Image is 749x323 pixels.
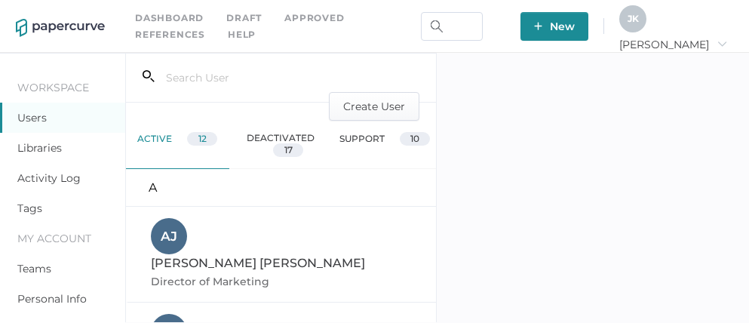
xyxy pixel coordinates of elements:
[228,26,256,43] div: help
[155,63,348,92] input: Search User
[17,141,62,155] a: Libraries
[431,20,443,32] img: search.bf03fe8b.svg
[151,256,365,270] span: [PERSON_NAME] [PERSON_NAME]
[17,171,81,185] a: Activity Log
[135,10,204,26] a: Dashboard
[198,133,207,144] span: 12
[226,10,262,26] a: Draft
[126,121,229,169] div: active
[17,111,47,125] a: Users
[628,13,639,24] span: J K
[534,22,542,30] img: plus-white.e19ec114.svg
[284,10,344,26] a: Approved
[329,98,419,112] a: Create User
[126,169,437,207] div: A
[17,262,51,275] a: Teams
[333,121,436,169] div: support
[16,19,105,37] img: papercurve-logo-colour.7244d18c.svg
[520,12,588,41] button: New
[343,93,405,120] span: Create User
[161,229,177,244] span: A J
[126,207,437,303] a: AJ[PERSON_NAME] [PERSON_NAME]Director of Marketing
[421,12,483,41] input: Search Workspace
[534,12,575,41] span: New
[229,121,333,169] div: deactivated
[143,70,155,82] i: search_left
[329,92,419,121] button: Create User
[619,38,727,51] span: [PERSON_NAME]
[17,292,87,306] a: Personal Info
[410,133,419,144] span: 10
[151,275,272,288] span: Director of Marketing
[717,38,727,49] i: arrow_right
[135,26,205,43] a: References
[17,201,42,215] a: Tags
[284,144,293,155] span: 17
